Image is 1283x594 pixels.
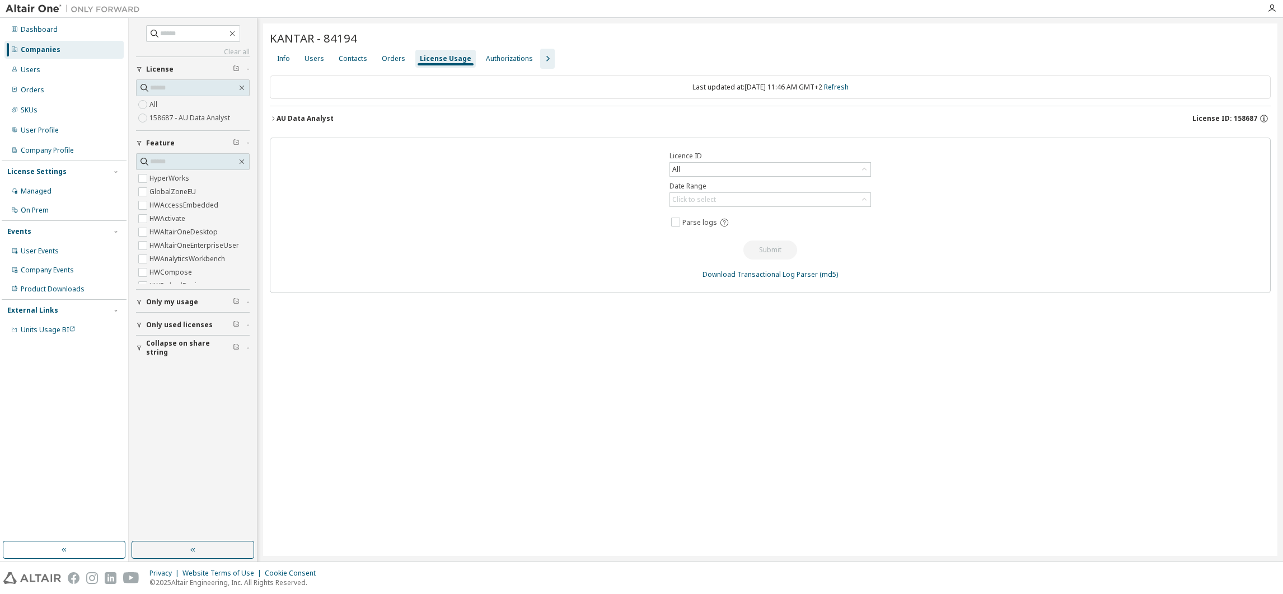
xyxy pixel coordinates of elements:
[149,185,198,199] label: GlobalZoneEU
[233,320,240,329] span: Clear filter
[123,572,139,584] img: youtube.svg
[149,252,227,266] label: HWAnalyticsWorkbench
[149,569,182,578] div: Privacy
[7,167,67,176] div: License Settings
[7,306,58,315] div: External Links
[420,54,471,63] div: License Usage
[21,45,60,54] div: Companies
[136,131,250,155] button: Feature
[703,270,818,279] a: Download Transactional Log Parser
[21,146,74,155] div: Company Profile
[149,266,194,279] label: HWCompose
[1192,114,1257,123] span: License ID: 158687
[820,270,838,279] a: (md5)
[149,578,322,587] p: © 2025 Altair Engineering, Inc. All Rights Reserved.
[149,199,221,212] label: HWAccessEmbedded
[21,25,58,34] div: Dashboard
[233,139,240,148] span: Clear filter
[149,225,220,239] label: HWAltairOneDesktop
[270,106,1271,131] button: AU Data AnalystLicense ID: 158687
[21,187,51,196] div: Managed
[105,572,116,584] img: linkedin.svg
[21,247,59,256] div: User Events
[136,336,250,360] button: Collapse on share string
[824,82,849,92] a: Refresh
[277,54,290,63] div: Info
[486,54,533,63] div: Authorizations
[146,139,175,148] span: Feature
[136,290,250,314] button: Only my usage
[182,569,265,578] div: Website Terms of Use
[21,285,85,294] div: Product Downloads
[669,182,871,191] label: Date Range
[136,57,250,82] button: License
[233,298,240,307] span: Clear filter
[6,3,146,15] img: Altair One
[136,313,250,337] button: Only used licenses
[382,54,405,63] div: Orders
[21,266,74,275] div: Company Events
[270,76,1271,99] div: Last updated at: [DATE] 11:46 AM GMT+2
[21,86,44,95] div: Orders
[682,218,717,227] span: Parse logs
[146,339,233,357] span: Collapse on share string
[670,163,870,176] div: All
[743,241,797,260] button: Submit
[149,98,160,111] label: All
[149,212,188,225] label: HWActivate
[265,569,322,578] div: Cookie Consent
[233,343,240,352] span: Clear filter
[149,172,191,185] label: HyperWorks
[146,320,213,329] span: Only used licenses
[149,239,241,252] label: HWAltairOneEnterpriseUser
[672,195,716,204] div: Click to select
[277,114,334,123] div: AU Data Analyst
[21,126,59,135] div: User Profile
[671,163,682,176] div: All
[270,30,357,46] span: KANTAR - 84194
[146,65,174,74] span: License
[68,572,79,584] img: facebook.svg
[21,206,49,215] div: On Prem
[149,111,232,125] label: 158687 - AU Data Analyst
[669,152,871,161] label: Licence ID
[149,279,202,293] label: HWEmbedBasic
[21,65,40,74] div: Users
[7,227,31,236] div: Events
[21,325,76,334] span: Units Usage BI
[305,54,324,63] div: Users
[233,65,240,74] span: Clear filter
[21,106,38,115] div: SKUs
[146,298,198,307] span: Only my usage
[136,48,250,56] a: Clear all
[86,572,98,584] img: instagram.svg
[339,54,367,63] div: Contacts
[670,193,870,206] div: Click to select
[3,572,61,584] img: altair_logo.svg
